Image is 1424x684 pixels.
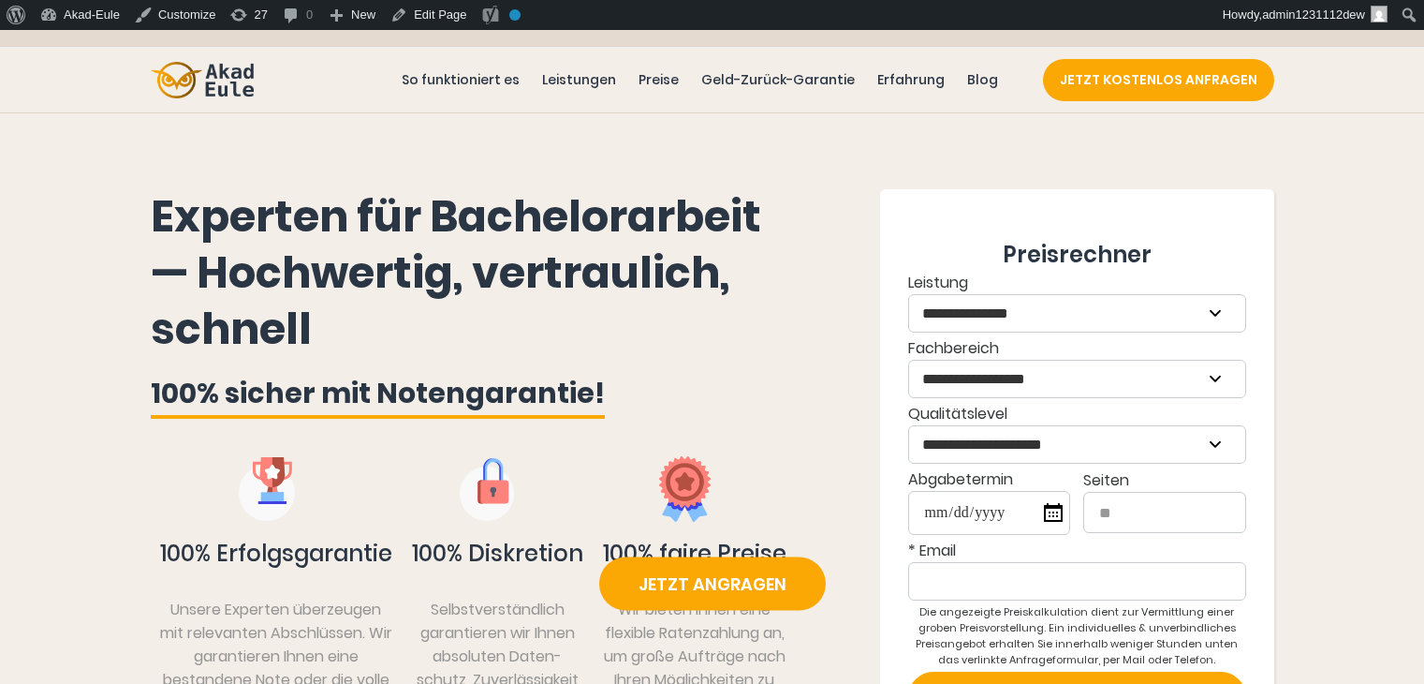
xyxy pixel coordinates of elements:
[160,537,392,570] div: 100% Erfolgsgarantie
[599,558,826,611] a: JETZT ANGRAGEN
[908,271,1246,333] label: Leistung
[963,69,1002,91] a: Blog
[635,69,683,91] a: Preise
[1043,59,1274,101] a: JETZT KOSTENLOS ANFRAGEN
[151,372,605,419] span: 100% sicher mit Notengarantie!
[151,62,254,98] img: logo
[509,9,521,21] div: No index
[908,491,1070,535] input: Abgabetermin
[603,537,786,570] div: 100% faire Preise
[398,69,523,91] a: So funktioniert es
[151,189,796,357] h1: Experten für Bachelorarbeit — Hochwertig, vertraulich, schnell
[908,238,1246,271] div: Preisrechner
[908,562,1246,601] input: * Email
[697,69,859,91] a: Geld-Zurück-Garantie
[909,295,1245,332] select: Leistung
[411,537,584,570] div: 100% Diskretion
[538,69,620,91] a: Leistungen
[908,468,1070,535] label: Abgabetermin
[908,539,1246,601] label: * Email
[873,69,948,91] a: Erfahrung
[1083,469,1129,491] span: Seiten
[908,604,1246,668] div: Die angezeigte Preiskalkulation dient zur Vermittlung einer groben Preisvorstellung. Ein individu...
[1262,7,1365,22] span: admin1231112dew
[909,361,1245,397] select: Fachbereich
[908,336,1246,398] label: Fachbereich
[908,402,1246,464] div: Qualitätslevel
